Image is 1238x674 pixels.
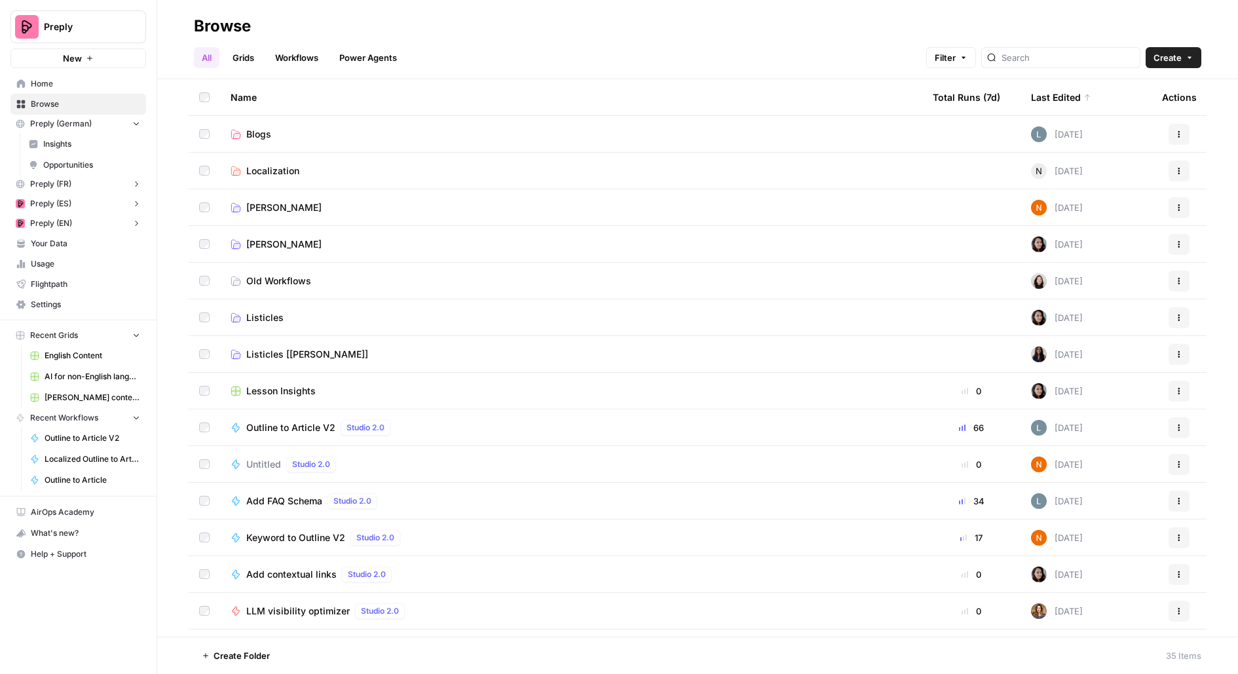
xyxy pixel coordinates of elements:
div: [DATE] [1031,126,1083,142]
img: c37vr20y5fudypip844bb0rvyfb7 [1031,530,1047,546]
span: Add contextual links [246,568,337,581]
span: Browse [31,98,140,110]
span: Listicles [[PERSON_NAME]] [246,348,368,361]
div: 66 [933,421,1010,434]
span: Recent Workflows [30,412,98,424]
img: mhz6d65ffplwgtj76gcfkrq5icux [16,219,25,228]
span: Old Workflows [246,274,311,288]
div: [DATE] [1031,457,1083,472]
span: [PERSON_NAME] [246,238,322,251]
span: Studio 2.0 [361,605,399,617]
a: Outline to Article V2 [24,428,146,449]
span: Preply (EN) [30,217,72,229]
span: Untitled [246,458,281,471]
img: 0od0somutai3rosqwdkhgswflu93 [1031,383,1047,399]
a: Lesson Insights [231,384,912,398]
button: Create [1146,47,1201,68]
span: Studio 2.0 [333,495,371,507]
div: [DATE] [1031,530,1083,546]
div: [DATE] [1031,567,1083,582]
img: ezwwa2352ulo23wb7k9xg7b02c5f [1031,603,1047,619]
a: Listicles [231,311,912,324]
span: Preply (ES) [30,198,71,210]
a: All [194,47,219,68]
a: [PERSON_NAME] [231,238,912,251]
div: [DATE] [1031,200,1083,215]
button: Preply (ES) [10,194,146,214]
span: Outline to Article [45,474,140,486]
span: [PERSON_NAME] [246,201,322,214]
button: Preply (German) [10,114,146,134]
img: 0od0somutai3rosqwdkhgswflu93 [1031,236,1047,252]
a: Listicles [[PERSON_NAME]] [231,348,912,361]
span: Keyword to Outline V2 [246,531,345,544]
span: Studio 2.0 [292,459,330,470]
div: Total Runs (7d) [933,79,1000,115]
a: Opportunities [23,155,146,176]
div: Browse [194,16,251,37]
div: [DATE] [1031,493,1083,509]
a: Browse [10,94,146,115]
a: English Content [24,345,146,366]
span: Lesson Insights [246,384,316,398]
span: Flightpath [31,278,140,290]
a: Localization [231,164,912,178]
button: Recent Grids [10,326,146,345]
span: Usage [31,258,140,270]
button: Filter [926,47,976,68]
div: 0 [933,568,1010,581]
span: Outline to Article V2 [45,432,140,444]
span: Create [1154,51,1182,64]
span: Studio 2.0 [348,569,386,580]
span: Localization [246,164,299,178]
div: What's new? [11,523,145,543]
a: Outline to Article V2Studio 2.0 [231,420,912,436]
div: Name [231,79,912,115]
img: t5ef5oef8zpw1w4g2xghobes91mw [1031,273,1047,289]
input: Search [1002,51,1135,64]
button: Preply (FR) [10,174,146,194]
a: Grids [225,47,262,68]
span: Add FAQ Schema [246,495,322,508]
button: Workspace: Preply [10,10,146,43]
a: Power Agents [331,47,405,68]
button: Preply (EN) [10,214,146,233]
span: Create Folder [214,649,270,662]
span: New [63,52,82,65]
div: [DATE] [1031,273,1083,289]
div: 0 [933,384,1010,398]
div: [DATE] [1031,603,1083,619]
div: Last Edited [1031,79,1091,115]
div: [DATE] [1031,420,1083,436]
button: What's new? [10,523,146,544]
a: Home [10,73,146,94]
span: Preply (German) [30,118,92,130]
a: Blogs [231,128,912,141]
a: Localized Outline to Article [24,449,146,470]
a: UntitledStudio 2.0 [231,457,912,472]
div: [DATE] [1031,236,1083,252]
span: Filter [935,51,956,64]
button: Create Folder [194,645,278,666]
span: Insights [43,138,140,150]
span: Blogs [246,128,271,141]
a: Settings [10,294,146,315]
span: Preply (FR) [30,178,71,190]
span: [PERSON_NAME] content interlinking test [45,392,140,403]
span: Opportunities [43,159,140,171]
a: Add FAQ SchemaStudio 2.0 [231,493,912,509]
a: AI for non-English languages [24,366,146,387]
img: c37vr20y5fudypip844bb0rvyfb7 [1031,457,1047,472]
span: Outline to Article V2 [246,421,335,434]
a: Keyword to Outline V2Studio 2.0 [231,530,912,546]
span: LLM visibility optimizer [246,605,350,618]
a: [PERSON_NAME] content interlinking test [24,387,146,408]
button: Recent Workflows [10,408,146,428]
span: AI for non-English languages [45,371,140,383]
span: Listicles [246,311,284,324]
div: [DATE] [1031,383,1083,399]
a: Outline to Article [24,470,146,491]
a: LLM visibility optimizerStudio 2.0 [231,603,912,619]
a: AirOps Academy [10,502,146,523]
div: 35 Items [1166,649,1201,662]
